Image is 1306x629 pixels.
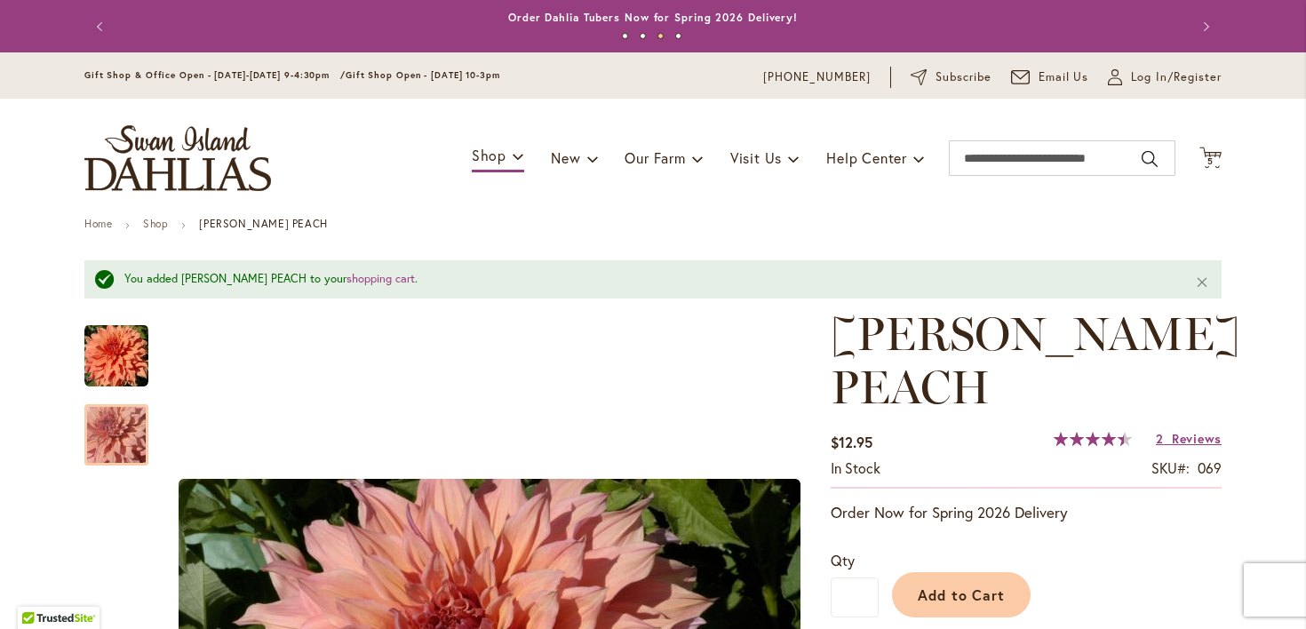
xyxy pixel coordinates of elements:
span: 2 [1156,430,1164,447]
div: Sherwood's Peach [84,386,148,466]
a: Log In/Register [1108,68,1222,86]
span: Reviews [1172,430,1222,447]
button: 2 of 4 [640,33,646,39]
span: Help Center [826,148,907,167]
span: In stock [831,458,880,477]
button: Previous [84,9,120,44]
strong: [PERSON_NAME] PEACH [199,217,327,230]
span: [PERSON_NAME] PEACH [831,306,1240,415]
span: Our Farm [625,148,685,167]
iframe: Launch Accessibility Center [13,566,63,616]
span: Shop [472,146,506,164]
button: 3 of 4 [657,33,664,39]
button: Next [1186,9,1222,44]
span: Email Us [1039,68,1089,86]
div: You added [PERSON_NAME] PEACH to your . [124,271,1168,288]
span: Log In/Register [1131,68,1222,86]
a: Shop [143,217,168,230]
span: 5 [1207,155,1214,167]
a: shopping cart [346,271,415,286]
div: 069 [1198,458,1222,479]
span: Add to Cart [918,585,1006,604]
span: Subscribe [936,68,991,86]
div: Sherwood's Peach [84,307,166,386]
span: $12.95 [831,433,872,451]
a: [PHONE_NUMBER] [763,68,871,86]
a: Order Dahlia Tubers Now for Spring 2026 Delivery! [508,11,798,24]
div: Availability [831,458,880,479]
a: Subscribe [911,68,991,86]
button: Add to Cart [892,572,1031,617]
a: Email Us [1011,68,1089,86]
button: 5 [1199,147,1222,171]
a: Home [84,217,112,230]
button: 4 of 4 [675,33,681,39]
a: 2 Reviews [1156,430,1222,447]
span: New [551,148,580,167]
span: Visit Us [730,148,782,167]
span: Gift Shop & Office Open - [DATE]-[DATE] 9-4:30pm / [84,69,346,81]
img: Sherwood's Peach [84,323,148,387]
p: Order Now for Spring 2026 Delivery [831,502,1222,523]
strong: SKU [1151,458,1190,477]
a: store logo [84,125,271,191]
button: 1 of 4 [622,33,628,39]
span: Gift Shop Open - [DATE] 10-3pm [346,69,500,81]
div: 90% [1054,432,1132,446]
span: Qty [831,551,855,569]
